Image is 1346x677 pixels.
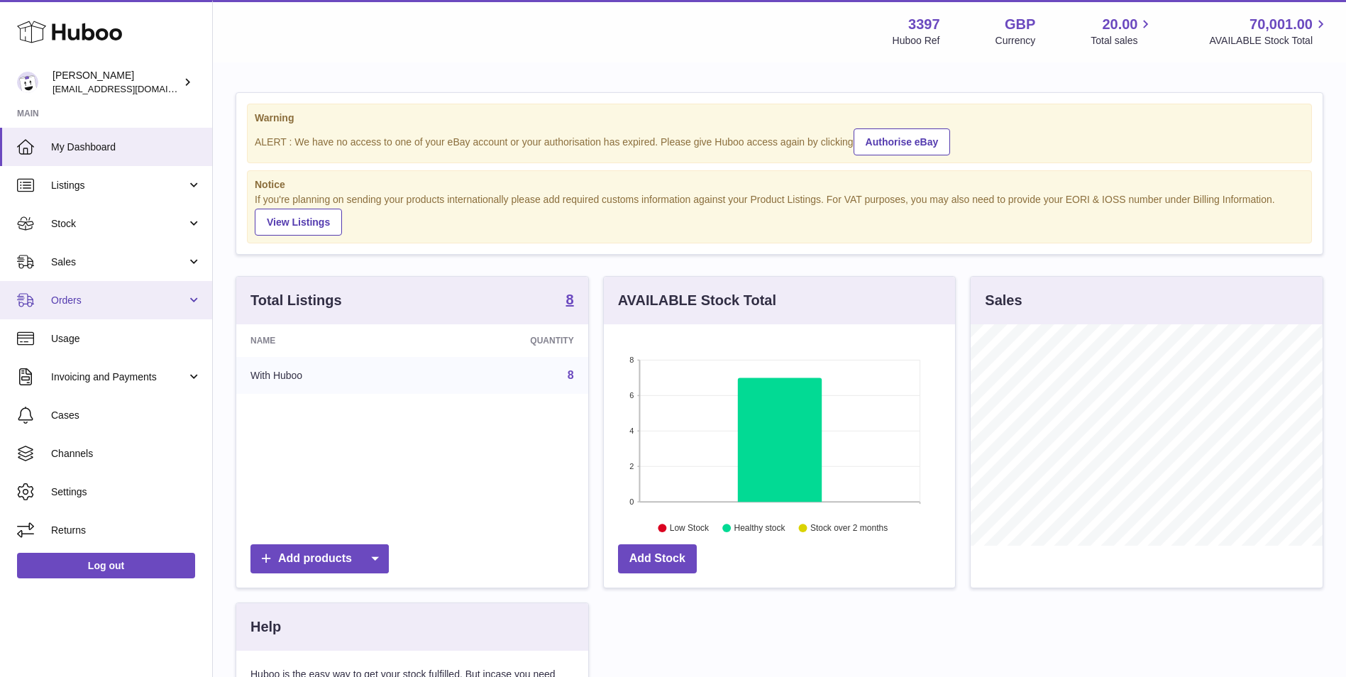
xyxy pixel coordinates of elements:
div: Currency [995,34,1036,48]
img: sales@canchema.com [17,72,38,93]
div: If you're planning on sending your products internationally please add required customs informati... [255,193,1304,236]
a: Add products [250,544,389,573]
div: ALERT : We have no access to one of your eBay account or your authorisation has expired. Please g... [255,126,1304,155]
strong: 8 [566,292,574,307]
h3: AVAILABLE Stock Total [618,291,776,310]
span: 20.00 [1102,15,1137,34]
th: Quantity [421,324,588,357]
h3: Total Listings [250,291,342,310]
text: 8 [629,356,634,364]
div: Huboo Ref [893,34,940,48]
span: Cases [51,409,202,422]
span: AVAILABLE Stock Total [1209,34,1329,48]
text: Stock over 2 months [810,524,888,534]
text: 2 [629,462,634,470]
a: 8 [568,369,574,381]
span: Sales [51,255,187,269]
span: Invoicing and Payments [51,370,187,384]
h3: Help [250,617,281,637]
span: [EMAIL_ADDRESS][DOMAIN_NAME] [53,83,209,94]
span: Returns [51,524,202,537]
td: With Huboo [236,357,421,394]
span: Orders [51,294,187,307]
text: 0 [629,497,634,506]
strong: GBP [1005,15,1035,34]
text: 6 [629,391,634,400]
span: Total sales [1091,34,1154,48]
a: Add Stock [618,544,697,573]
text: Healthy stock [734,524,785,534]
strong: Warning [255,111,1304,125]
h3: Sales [985,291,1022,310]
text: 4 [629,426,634,435]
th: Name [236,324,421,357]
a: Authorise eBay [854,128,951,155]
a: 20.00 Total sales [1091,15,1154,48]
text: Low Stock [670,524,710,534]
span: Usage [51,332,202,346]
span: Listings [51,179,187,192]
a: 8 [566,292,574,309]
strong: 3397 [908,15,940,34]
span: My Dashboard [51,141,202,154]
div: [PERSON_NAME] [53,69,180,96]
span: Stock [51,217,187,231]
a: View Listings [255,209,342,236]
span: 70,001.00 [1250,15,1313,34]
a: Log out [17,553,195,578]
span: Settings [51,485,202,499]
strong: Notice [255,178,1304,192]
a: 70,001.00 AVAILABLE Stock Total [1209,15,1329,48]
span: Channels [51,447,202,461]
